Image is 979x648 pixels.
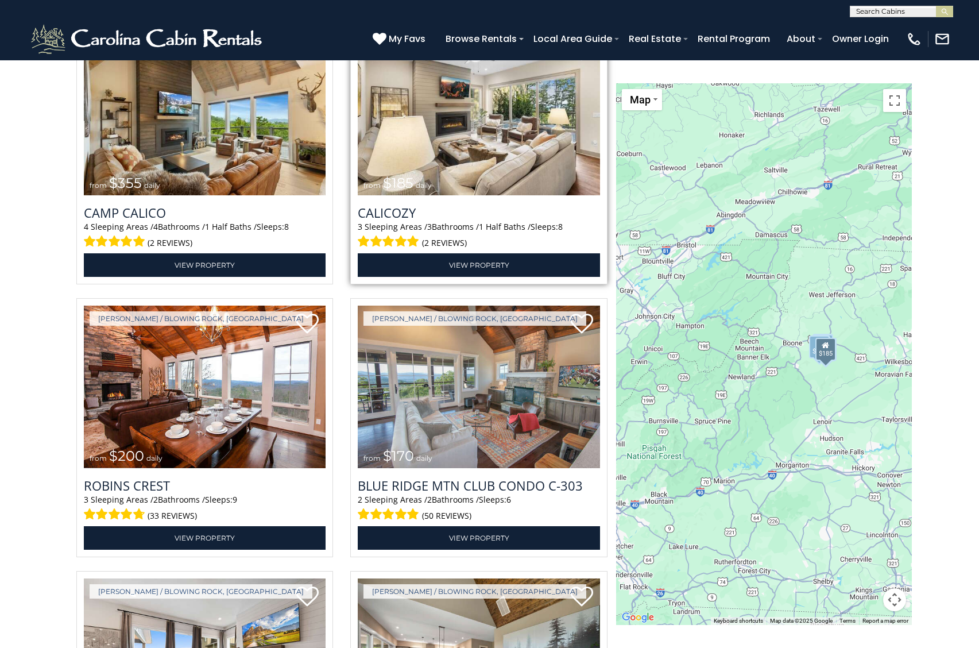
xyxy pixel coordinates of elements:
[815,338,836,361] div: $185
[84,494,88,505] span: 3
[148,508,197,523] span: (33 reviews)
[479,221,531,232] span: 1 Half Baths /
[416,454,432,462] span: daily
[839,618,856,624] a: Terms (opens in new tab)
[29,22,267,56] img: White-1-2.png
[84,33,326,195] a: Camp Calico from $355 daily
[84,494,326,523] div: Sleeping Areas / Bathrooms / Sleeps:
[84,253,326,277] a: View Property
[883,89,906,112] button: Toggle fullscreen view
[146,454,162,462] span: daily
[90,454,107,462] span: from
[84,526,326,550] a: View Property
[623,29,687,49] a: Real Estate
[84,221,88,232] span: 4
[427,494,432,505] span: 2
[358,494,362,505] span: 2
[622,89,662,110] button: Change map style
[383,175,413,191] span: $185
[358,221,362,232] span: 3
[148,236,192,250] span: (2 reviews)
[84,221,326,250] div: Sleeping Areas / Bathrooms / Sleeps:
[358,306,600,468] img: Blue Ridge Mtn Club Condo C-303
[109,448,144,464] span: $200
[153,494,158,505] span: 2
[84,306,326,468] a: Robins Crest from $200 daily
[84,477,326,494] a: Robins Crest
[90,181,107,190] span: from
[619,610,657,625] a: Open this area in Google Maps (opens a new window)
[416,181,432,190] span: daily
[373,32,428,47] a: My Favs
[714,617,763,625] button: Keyboard shortcuts
[233,494,237,505] span: 9
[358,221,600,250] div: Sleeping Areas / Bathrooms / Sleeps:
[358,204,600,221] a: Calicozy
[205,221,257,232] span: 1 Half Baths /
[934,31,950,47] img: mail-regular-white.png
[558,221,563,232] span: 8
[826,29,895,49] a: Owner Login
[506,494,511,505] span: 6
[84,306,326,468] img: Robins Crest
[358,33,600,195] a: Calicozy from $185 daily
[358,494,600,523] div: Sleeping Areas / Bathrooms / Sleeps:
[90,311,312,326] a: [PERSON_NAME] / Blowing Rock, [GEOGRAPHIC_DATA]
[144,181,160,190] span: daily
[109,175,142,191] span: $355
[906,31,922,47] img: phone-regular-white.png
[862,618,908,624] a: Report a map error
[812,334,833,357] div: $200
[427,221,432,232] span: 3
[358,477,600,494] a: Blue Ridge Mtn Club Condo C-303
[389,32,425,46] span: My Favs
[692,29,776,49] a: Rental Program
[153,221,158,232] span: 4
[422,508,471,523] span: (50 reviews)
[358,253,600,277] a: View Property
[358,526,600,550] a: View Property
[358,306,600,468] a: Blue Ridge Mtn Club Condo C-303 from $170 daily
[630,94,651,106] span: Map
[440,29,523,49] a: Browse Rentals
[358,33,600,195] img: Calicozy
[883,588,906,611] button: Map camera controls
[84,33,326,195] img: Camp Calico
[363,181,381,190] span: from
[284,221,289,232] span: 8
[90,584,312,599] a: [PERSON_NAME] / Blowing Rock, [GEOGRAPHIC_DATA]
[363,584,586,599] a: [PERSON_NAME] / Blowing Rock, [GEOGRAPHIC_DATA]
[84,204,326,221] a: Camp Calico
[528,29,618,49] a: Local Area Guide
[619,610,657,625] img: Google
[781,29,821,49] a: About
[383,448,414,464] span: $170
[809,335,830,358] div: $355
[363,454,381,462] span: from
[770,618,833,624] span: Map data ©2025 Google
[363,311,586,326] a: [PERSON_NAME] / Blowing Rock, [GEOGRAPHIC_DATA]
[422,236,467,250] span: (2 reviews)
